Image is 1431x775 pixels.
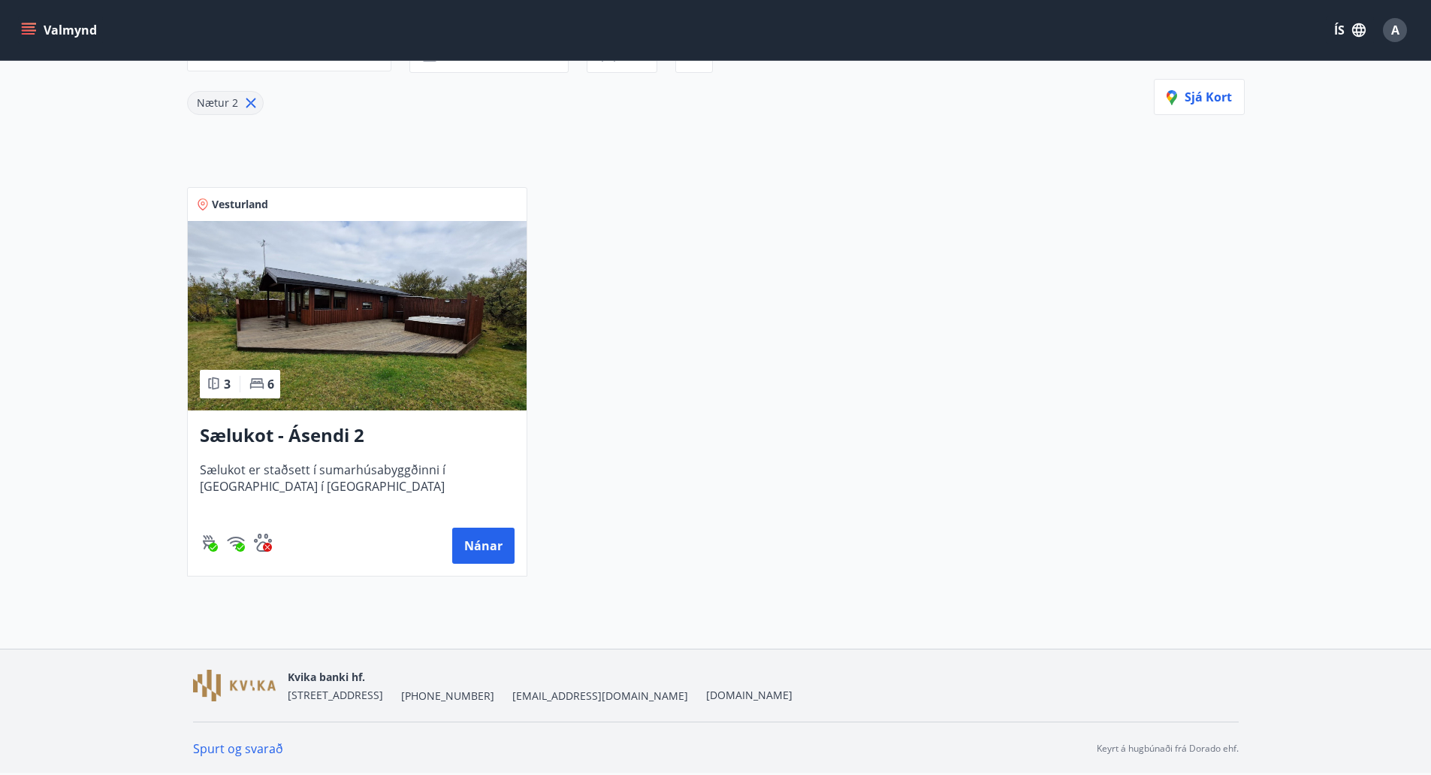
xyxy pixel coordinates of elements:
span: Sælukot er staðsett í sumarhúsabyggðinni í [GEOGRAPHIC_DATA] í [GEOGRAPHIC_DATA] [200,462,515,511]
img: HJRyFFsYp6qjeUYhR4dAD8CaCEsnIFYZ05miwXoh.svg [227,534,245,552]
div: Þráðlaust net [227,534,245,552]
img: pxcaIm5dSOV3FS4whs1soiYWTwFQvksT25a9J10C.svg [254,534,272,552]
span: [PHONE_NUMBER] [401,689,494,704]
button: A [1377,12,1413,48]
a: Spurt og svarað [193,740,283,757]
span: Nætur 2 [197,95,238,110]
h3: Sælukot - Ásendi 2 [200,422,515,450]
span: [EMAIL_ADDRESS][DOMAIN_NAME] [512,689,688,704]
button: Sjá kort [1154,79,1245,115]
div: Gæludýr [254,534,272,552]
img: ZXjrS3QKesehq6nQAPjaRuRTI364z8ohTALB4wBr.svg [200,534,218,552]
span: 6 [267,376,274,392]
img: GzFmWhuCkUxVWrb40sWeioDp5tjnKZ3EtzLhRfaL.png [193,670,276,702]
span: Sjá kort [1167,89,1232,105]
a: [DOMAIN_NAME] [706,688,792,702]
span: A [1391,22,1399,38]
div: Gasgrill [200,534,218,552]
span: 3 [224,376,231,392]
span: [STREET_ADDRESS] [288,688,383,702]
img: Paella dish [188,221,527,410]
button: ÍS [1326,17,1374,44]
button: Nánar [452,528,515,564]
div: Nætur 2 [187,91,264,115]
button: menu [18,17,103,44]
p: Keyrt á hugbúnaði frá Dorado ehf. [1097,742,1239,755]
span: Vesturland [212,197,268,212]
span: Kvika banki hf. [288,670,365,684]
